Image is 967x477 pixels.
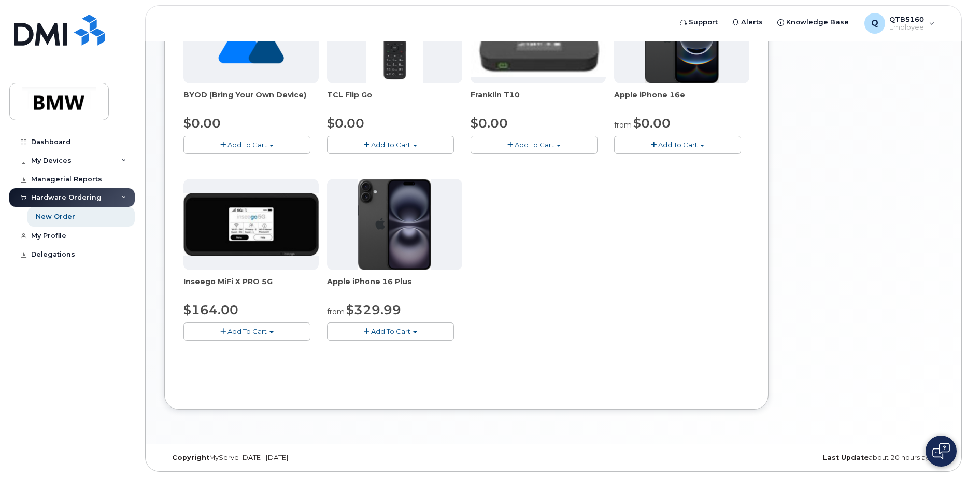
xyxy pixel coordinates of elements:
[614,136,741,154] button: Add To Cart
[227,327,267,335] span: Add To Cart
[683,454,943,462] div: about 20 hours ago
[183,116,221,131] span: $0.00
[371,141,410,149] span: Add To Cart
[164,454,424,462] div: MyServe [DATE]–[DATE]
[327,136,454,154] button: Add To Cart
[227,141,267,149] span: Add To Cart
[741,17,763,27] span: Alerts
[183,302,238,317] span: $164.00
[725,12,770,33] a: Alerts
[770,12,856,33] a: Knowledge Base
[673,12,725,33] a: Support
[346,302,401,317] span: $329.99
[889,23,924,32] span: Employee
[327,276,462,297] div: Apple iPhone 16 Plus
[932,443,950,459] img: Open chat
[689,17,718,27] span: Support
[183,136,310,154] button: Add To Cart
[183,276,319,297] div: Inseego MiFi X PRO 5G
[471,116,508,131] span: $0.00
[471,90,606,110] div: Franklin T10
[358,179,431,270] img: iphone_16_plus.png
[471,136,598,154] button: Add To Cart
[327,90,462,110] div: TCL Flip Go
[614,120,632,130] small: from
[183,90,319,110] div: BYOD (Bring Your Own Device)
[327,322,454,341] button: Add To Cart
[183,193,319,256] img: cut_small_inseego_5G.jpg
[183,322,310,341] button: Add To Cart
[658,141,698,149] span: Add To Cart
[327,116,364,131] span: $0.00
[614,90,749,110] div: Apple iPhone 16e
[871,17,878,30] span: Q
[857,13,942,34] div: QTB5160
[327,307,345,316] small: from
[633,116,671,131] span: $0.00
[515,141,554,149] span: Add To Cart
[786,17,849,27] span: Knowledge Base
[371,327,410,335] span: Add To Cart
[172,454,209,461] strong: Copyright
[823,454,869,461] strong: Last Update
[889,15,924,23] span: QTB5160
